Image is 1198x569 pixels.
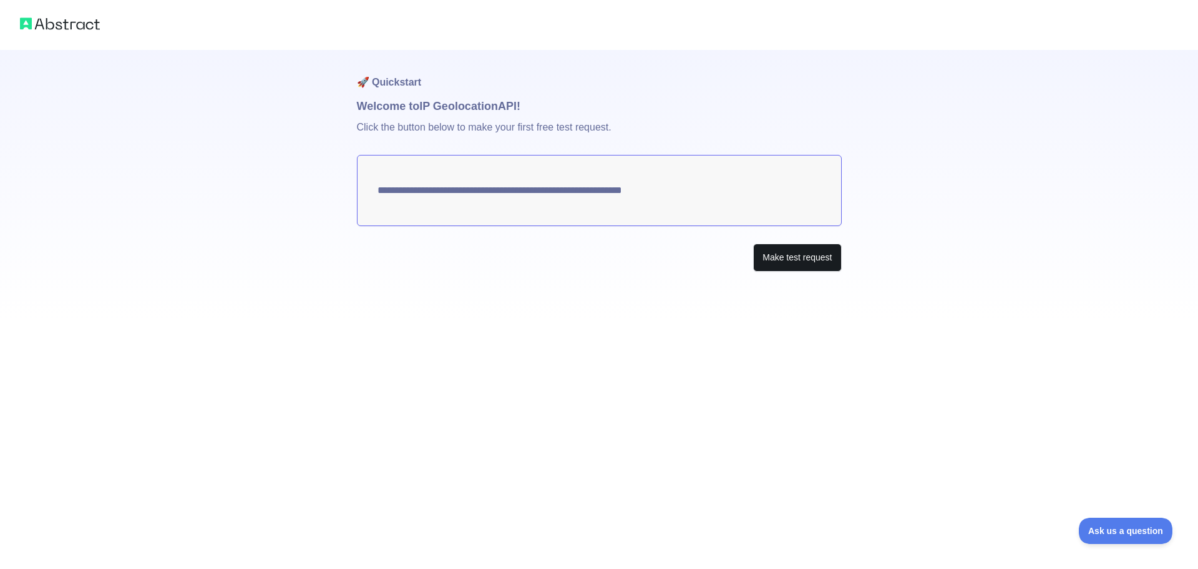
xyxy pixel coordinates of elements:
p: Click the button below to make your first free test request. [357,115,842,155]
img: Abstract logo [20,15,100,32]
h1: 🚀 Quickstart [357,50,842,97]
iframe: Toggle Customer Support [1079,518,1173,544]
button: Make test request [753,244,841,272]
h1: Welcome to IP Geolocation API! [357,97,842,115]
